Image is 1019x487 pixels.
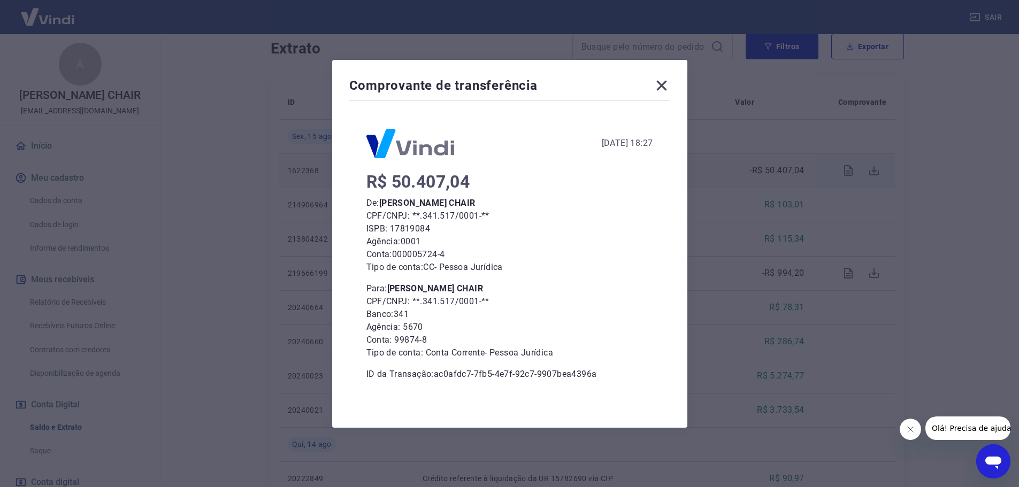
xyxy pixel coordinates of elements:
[925,416,1010,440] iframe: Mensagem da empresa
[976,444,1010,478] iframe: Botão para abrir a janela de mensagens
[366,334,653,346] p: Conta: 99874-8
[366,222,653,235] p: ISPB: 17819084
[387,283,484,293] b: [PERSON_NAME] CHAIR
[366,321,653,334] p: Agência: 5670
[366,368,653,381] p: ID da Transação: ac0afdc7-7fb5-4e7f-92c7-9907bea4396a
[366,308,653,321] p: Banco: 341
[366,172,470,192] span: R$ 50.407,04
[366,248,653,261] p: Conta: 000005724-4
[366,295,653,308] p: CPF/CNPJ: **.341.517/0001-**
[6,7,90,16] span: Olá! Precisa de ajuda?
[349,77,670,98] div: Comprovante de transferência
[366,346,653,359] p: Tipo de conta: Conta Corrente - Pessoa Jurídica
[366,197,653,210] p: De:
[366,210,653,222] p: CPF/CNPJ: **.341.517/0001-**
[366,282,653,295] p: Para:
[366,235,653,248] p: Agência: 0001
[900,419,921,440] iframe: Fechar mensagem
[602,137,653,150] div: [DATE] 18:27
[379,198,476,208] b: [PERSON_NAME] CHAIR
[366,261,653,274] p: Tipo de conta: CC - Pessoa Jurídica
[366,129,454,158] img: Logo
